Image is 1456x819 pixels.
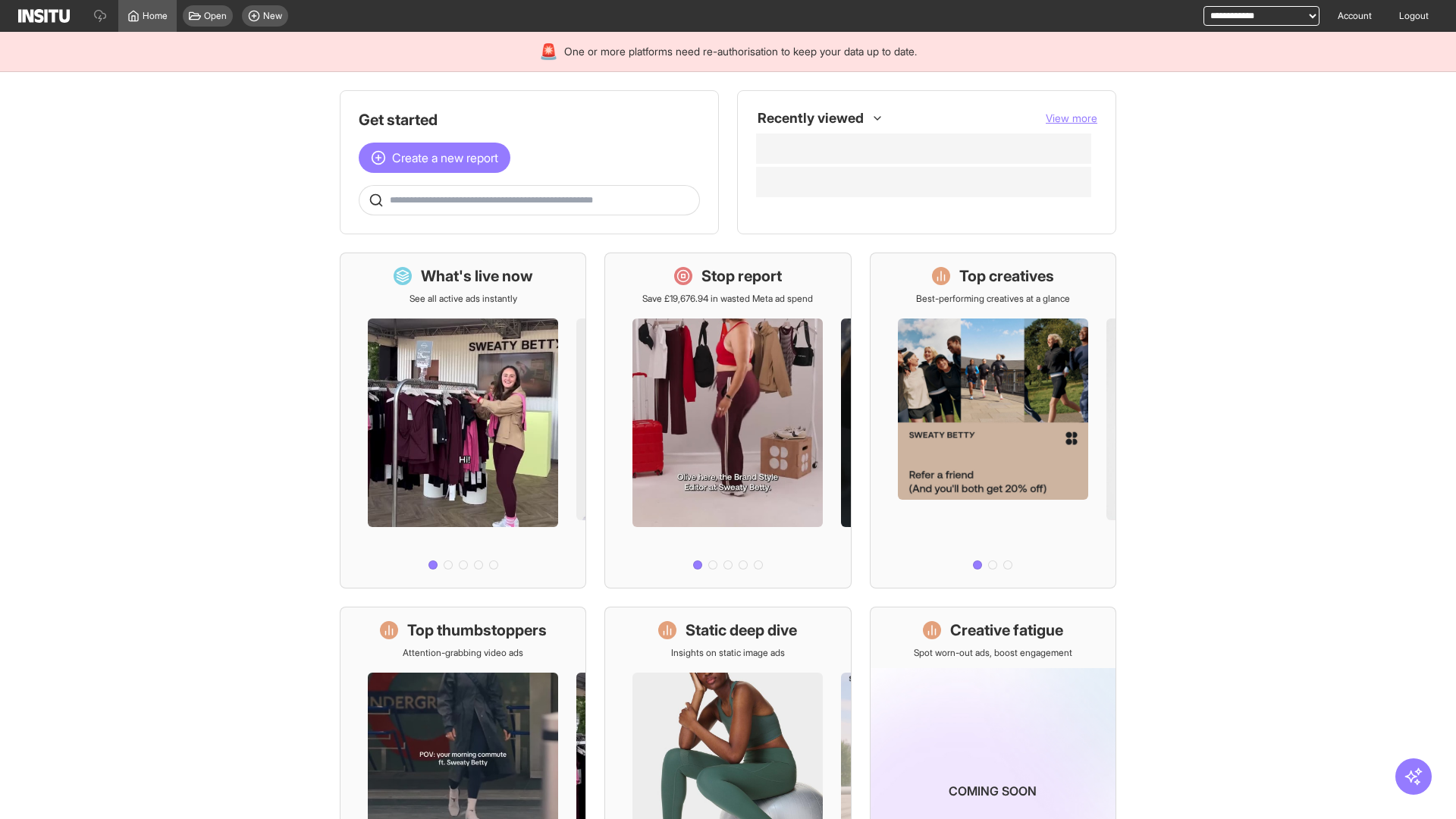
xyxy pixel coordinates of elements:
[642,293,813,305] p: Save £19,676.94 in wasted Meta ad spend
[359,109,700,130] h1: Get started
[564,44,917,59] span: One or more platforms need re-authorisation to keep your data up to date.
[143,10,168,22] span: Home
[263,10,282,22] span: New
[392,149,498,167] span: Create a new report
[604,253,851,588] a: Stop reportSave £19,676.94 in wasted Meta ad spend
[359,143,510,173] button: Create a new report
[407,620,547,641] h1: Top thumbstoppers
[18,9,70,23] img: Logo
[403,647,523,659] p: Attention-grabbing video ads
[686,620,797,641] h1: Static deep dive
[701,265,782,287] h1: Stop report
[671,647,785,659] p: Insights on static image ads
[1046,111,1097,126] button: View more
[959,265,1054,287] h1: Top creatives
[870,253,1116,588] a: Top creativesBest-performing creatives at a glance
[409,293,517,305] p: See all active ads instantly
[916,293,1070,305] p: Best-performing creatives at a glance
[204,10,227,22] span: Open
[421,265,533,287] h1: What's live now
[1046,111,1097,124] span: View more
[340,253,586,588] a: What's live nowSee all active ads instantly
[539,41,558,62] div: 🚨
